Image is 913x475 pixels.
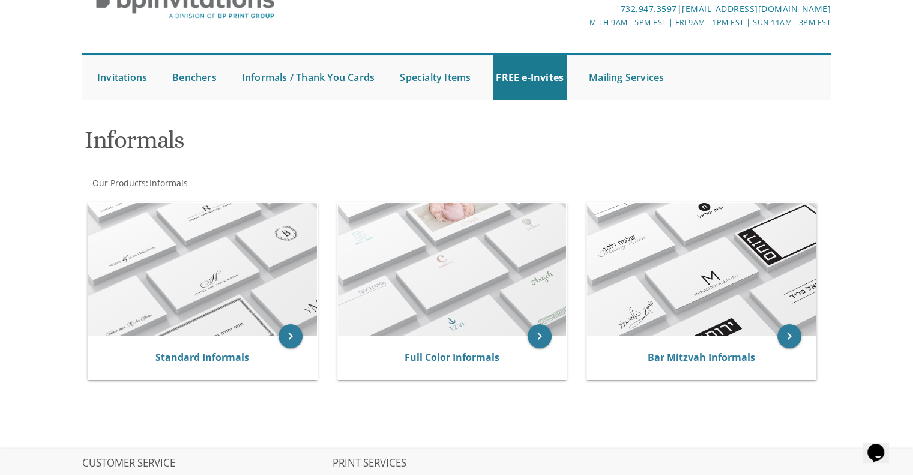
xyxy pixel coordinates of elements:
a: keyboard_arrow_right [777,324,801,348]
a: keyboard_arrow_right [528,324,552,348]
a: FREE e-Invites [493,55,567,100]
a: Our Products [91,177,146,189]
a: Informals [148,177,188,189]
a: keyboard_arrow_right [279,324,303,348]
a: Invitations [94,55,150,100]
iframe: chat widget [863,427,901,463]
div: M-Th 9am - 5pm EST | Fri 9am - 1pm EST | Sun 11am - 3pm EST [333,16,831,29]
h2: PRINT SERVICES [333,458,581,470]
a: Specialty Items [397,55,474,100]
h1: Informals [85,127,574,162]
a: Mailing Services [586,55,667,100]
a: Informals / Thank You Cards [239,55,378,100]
h2: CUSTOMER SERVICE [82,458,331,470]
div: : [82,177,457,189]
a: Full Color Informals [405,351,499,364]
a: [EMAIL_ADDRESS][DOMAIN_NAME] [682,3,831,14]
a: Benchers [169,55,220,100]
div: | [333,2,831,16]
span: Informals [149,177,188,189]
a: Standard Informals [155,351,249,364]
img: Bar Mitzvah Informals [587,203,816,336]
img: Full Color Informals [338,203,567,336]
a: 732.947.3597 [620,3,676,14]
a: Bar Mitzvah Informals [648,351,755,364]
img: Standard Informals [88,203,317,336]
